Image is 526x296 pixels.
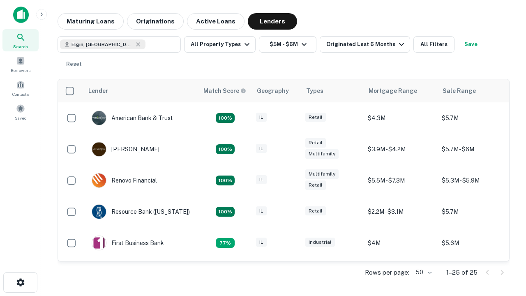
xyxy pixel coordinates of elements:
div: Industrial [305,238,335,247]
img: picture [92,142,106,156]
td: $4M [364,227,438,259]
button: Originations [127,13,184,30]
td: $5.7M [438,196,512,227]
div: Multifamily [305,169,339,179]
iframe: Chat Widget [485,204,526,243]
div: Renovo Financial [92,173,157,188]
div: Retail [305,138,326,148]
td: $3.9M - $4.2M [364,134,438,165]
div: American Bank & Trust [92,111,173,125]
a: Borrowers [2,53,39,75]
span: Contacts [12,91,29,97]
div: IL [256,113,267,122]
div: Originated Last 6 Months [326,39,406,49]
div: Matching Properties: 7, hasApolloMatch: undefined [216,113,235,123]
p: 1–25 of 25 [446,268,478,277]
th: Sale Range [438,79,512,102]
p: Rows per page: [365,268,409,277]
div: Multifamily [305,149,339,159]
button: All Property Types [184,36,256,53]
div: IL [256,175,267,185]
div: Matching Properties: 4, hasApolloMatch: undefined [216,144,235,154]
button: All Filters [413,36,454,53]
div: [PERSON_NAME] [92,142,159,157]
td: $5.5M - $7.3M [364,165,438,196]
td: $5.7M - $6M [438,134,512,165]
th: Mortgage Range [364,79,438,102]
div: 50 [413,266,433,278]
a: Saved [2,101,39,123]
div: IL [256,238,267,247]
td: $5.6M [438,227,512,259]
span: Elgin, [GEOGRAPHIC_DATA], [GEOGRAPHIC_DATA] [72,41,133,48]
div: Resource Bank ([US_STATE]) [92,204,190,219]
img: picture [92,111,106,125]
div: Retail [305,113,326,122]
div: IL [256,144,267,153]
div: Geography [257,86,289,96]
td: $5.3M - $5.9M [438,165,512,196]
td: $5.1M [438,259,512,290]
div: Capitalize uses an advanced AI algorithm to match your search with the best lender. The match sco... [203,86,246,95]
div: Retail [305,206,326,216]
div: Types [306,86,323,96]
th: Types [301,79,364,102]
th: Lender [83,79,198,102]
div: Matching Properties: 3, hasApolloMatch: undefined [216,238,235,248]
div: Sale Range [443,86,476,96]
h6: Match Score [203,86,245,95]
button: Maturing Loans [58,13,124,30]
span: Search [13,43,28,50]
td: $3.1M [364,259,438,290]
th: Geography [252,79,301,102]
div: Mortgage Range [369,86,417,96]
button: Save your search to get updates of matches that match your search criteria. [458,36,484,53]
button: Active Loans [187,13,245,30]
a: Search [2,29,39,51]
span: Borrowers [11,67,30,74]
button: Originated Last 6 Months [320,36,410,53]
div: Lender [88,86,108,96]
button: Reset [61,56,87,72]
a: Contacts [2,77,39,99]
td: $2.2M - $3.1M [364,196,438,227]
img: picture [92,205,106,219]
div: Retail [305,180,326,190]
div: Matching Properties: 4, hasApolloMatch: undefined [216,176,235,185]
div: First Business Bank [92,236,164,250]
div: IL [256,206,267,216]
td: $4.3M [364,102,438,134]
button: $5M - $6M [259,36,316,53]
th: Capitalize uses an advanced AI algorithm to match your search with the best lender. The match sco... [198,79,252,102]
img: picture [92,173,106,187]
td: $5.7M [438,102,512,134]
span: Saved [15,115,27,121]
div: Matching Properties: 4, hasApolloMatch: undefined [216,207,235,217]
img: picture [92,236,106,250]
img: capitalize-icon.png [13,7,29,23]
button: Lenders [248,13,297,30]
